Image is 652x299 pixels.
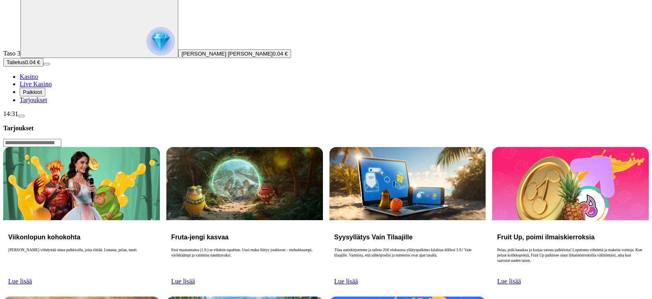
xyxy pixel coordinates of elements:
[334,278,358,285] a: Lue lisää
[20,96,47,103] span: Tarjoukset
[497,248,644,274] p: Pelaa, pidä hauskaa ja korjaa satona palkkioita! Loputonta viihdettä ja makeita voittoja. Kun pel...
[171,248,318,274] p: Ensi maanantaina (1.9.) se vihdoin tapahtuu. Uusi maku liittyy joukkoon – mehukkaampi, värikkäämp...
[20,88,45,96] button: reward iconPalkkiot
[23,89,42,95] span: Palkkiot
[334,233,481,241] h3: Syysyllätys Vain Tilaajille
[497,233,644,241] h3: Fruit Up, poimi ilmaiskierroksia
[20,80,52,87] a: poker-chip iconLive Kasino
[181,51,273,57] span: [PERSON_NAME] [PERSON_NAME]
[171,233,318,241] h3: Fruta-jengi kasvaa
[20,80,52,87] span: Live Kasino
[273,51,288,57] span: 0.04 €
[3,139,61,147] input: Search
[3,110,18,117] span: 14:31
[20,73,38,80] span: Kasino
[3,58,43,67] button: Talletusplus icon0.04 €
[334,248,481,274] p: Tilaa uutiskirjeemme ja talleta 20 € elokuussa yllätyspalkinto kilahtaa tilillesi 3.9.! Vain tila...
[18,115,25,117] button: menu
[492,147,649,220] img: Fruit Up, poimi ilmaiskierroksia
[20,73,38,80] a: diamond iconKasino
[3,50,20,57] span: Taso 3
[8,248,155,274] p: [PERSON_NAME] viihdyttää sinua palkkioilla, joita riittää. Lunasta, pelaa, nauti.
[25,59,40,65] span: 0.04 €
[178,49,291,58] button: [PERSON_NAME] [PERSON_NAME]0.04 €
[497,278,521,285] a: Lue lisää
[3,124,649,132] h3: Tarjoukset
[166,147,323,220] img: Fruta-jengi kasvaa
[7,59,25,65] span: Talletus
[8,278,32,285] a: Lue lisää
[20,96,47,103] a: gift-inverted iconTarjoukset
[171,278,195,285] a: Lue lisää
[3,147,160,220] img: Viikonlopun kohokohta
[146,27,175,56] img: reward progress
[329,147,486,220] img: Syysyllätys Vain Tilaajille
[43,63,50,65] button: menu
[8,233,155,241] h3: Viikonlopun kohokohta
